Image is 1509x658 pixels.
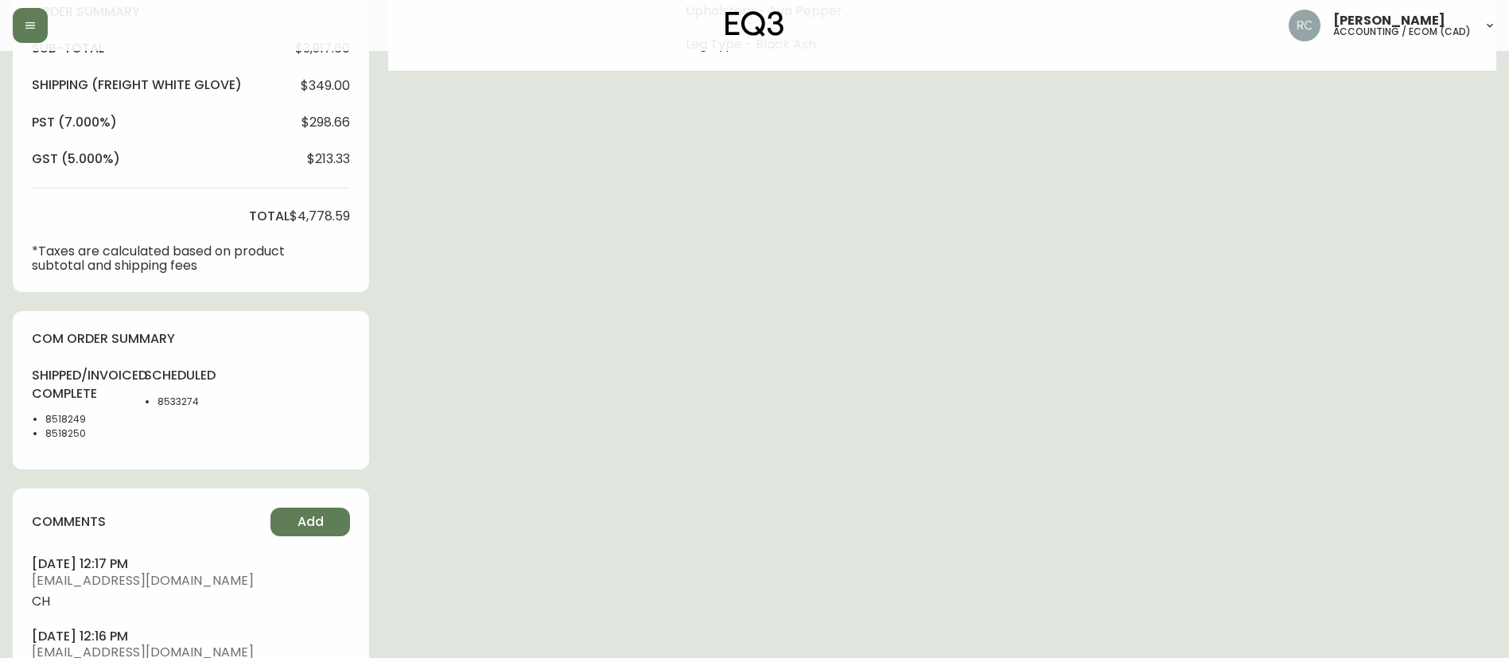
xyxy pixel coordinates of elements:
[725,11,784,37] img: logo
[249,208,290,225] h4: total
[32,513,106,531] h4: comments
[32,76,242,94] h4: Shipping ( Freight White Glove )
[295,41,350,56] span: $3,917.60
[32,367,125,403] h4: shipped/invoiced complete
[32,555,350,573] h4: [DATE] 12:17 pm
[32,628,350,645] h4: [DATE] 12:16 pm
[32,330,350,348] h4: com order summary
[1289,10,1320,41] img: f4ba4e02bd060be8f1386e3ca455bd0e
[32,114,117,131] h4: pst (7.000%)
[307,152,350,166] span: $213.33
[45,412,125,426] li: 8518249
[1333,14,1445,27] span: [PERSON_NAME]
[32,244,290,273] p: *Taxes are calculated based on product subtotal and shipping fees
[45,426,125,441] li: 8518250
[32,594,350,609] span: CH
[301,115,350,130] span: $298.66
[144,367,237,384] h4: scheduled
[1333,27,1471,37] h5: accounting / ecom (cad)
[301,79,350,93] span: $349.00
[32,150,120,168] h4: gst (5.000%)
[32,574,350,588] span: [EMAIL_ADDRESS][DOMAIN_NAME]
[686,37,945,52] li: Leg Type - Black Ash
[290,209,350,224] span: $4,778.59
[158,395,237,409] li: 8533274
[270,508,350,536] button: Add
[298,513,324,531] span: Add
